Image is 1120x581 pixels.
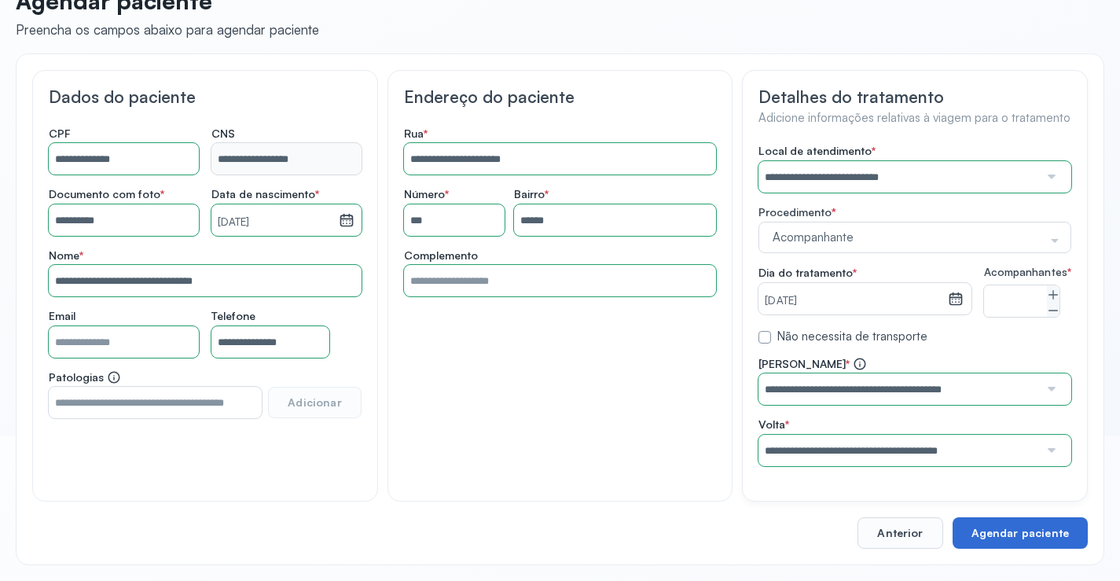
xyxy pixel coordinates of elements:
[49,86,362,107] h3: Dados do paciente
[211,309,255,323] span: Telefone
[984,266,1071,279] span: Acompanhantes
[514,187,549,201] span: Bairro
[758,417,789,432] span: Volta
[49,370,121,384] span: Patologias
[268,387,361,418] button: Adicionar
[211,187,319,201] span: Data de nascimento
[765,293,942,309] small: [DATE]
[218,215,332,230] small: [DATE]
[49,248,83,263] span: Nome
[857,517,942,549] button: Anterior
[404,187,449,201] span: Número
[404,127,428,141] span: Rua
[16,21,319,38] div: Preencha os campos abaixo para agendar paciente
[404,86,717,107] h3: Endereço do paciente
[758,86,1071,107] h3: Detalhes do tratamento
[49,187,164,201] span: Documento com foto
[769,230,1045,245] span: Acompanhante
[758,357,867,371] span: [PERSON_NAME]
[49,309,75,323] span: Email
[404,248,478,263] span: Complemento
[211,127,235,141] span: CNS
[777,329,927,344] label: Não necessita de transporte
[953,517,1088,549] button: Agendar paciente
[758,205,832,219] span: Procedimento
[758,144,876,158] span: Local de atendimento
[758,266,857,280] span: Dia do tratamento
[758,111,1071,126] h4: Adicione informações relativas à viagem para o tratamento
[49,127,71,141] span: CPF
